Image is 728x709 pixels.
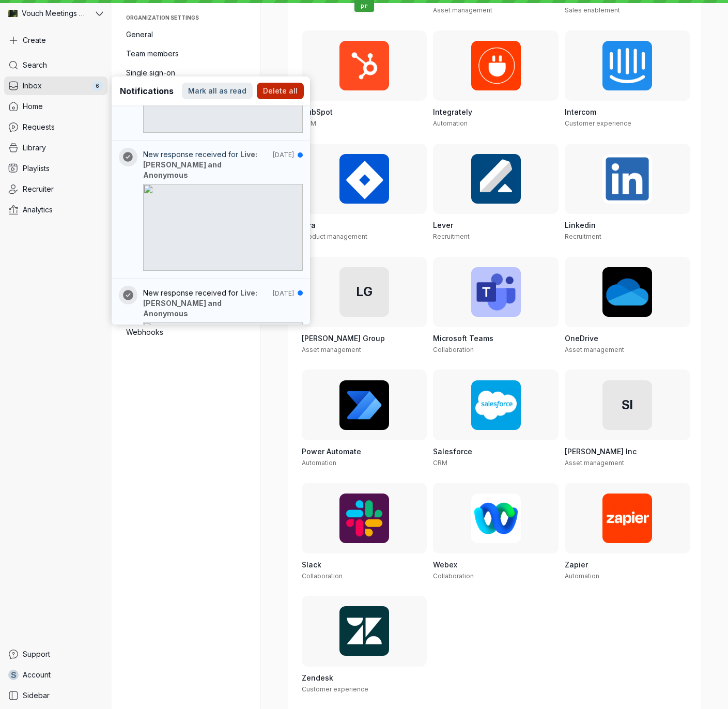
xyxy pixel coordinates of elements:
[302,673,333,682] span: Zendesk
[182,83,253,99] button: Mark all as read
[112,141,310,279] a: New response received for Live: [PERSON_NAME] and Anonymous[DATE]
[4,76,107,95] a: Inbox6
[23,81,42,91] span: Inbox
[4,118,107,136] a: Requests
[273,288,294,299] time: 8/19/2025, 2:22 PM
[143,322,303,409] img: d564a21e-7ae6-4307-bc4d-1d979b05c576.gif
[565,6,620,14] span: Sales enablement
[302,233,367,240] span: Product management
[433,447,472,456] span: Salesforce
[188,86,246,96] span: Mark all as read
[565,233,601,240] span: Recruitment
[23,122,55,132] span: Requests
[565,346,624,353] span: Asset management
[433,572,474,580] span: Collaboration
[143,184,303,271] img: 7025f800-f7eb-4e04-9dde-bd42adde511d.gif
[23,649,50,659] span: Support
[4,31,107,50] button: Create
[433,6,492,14] span: Asset management
[112,279,310,417] a: New response received for Live: [PERSON_NAME] and Anonymous[DATE]
[302,459,336,467] span: Automation
[433,233,470,240] span: Recruitment
[143,150,257,179] span: Live: [PERSON_NAME] and Anonymous
[23,163,50,174] span: Playlists
[23,35,46,45] span: Create
[4,4,94,23] div: Vouch Meetings Demo
[23,690,50,701] span: Sidebar
[565,119,631,127] span: Customer experience
[565,334,598,343] span: OneDrive
[433,560,457,569] span: Webex
[565,572,599,580] span: Automation
[433,221,453,229] span: Lever
[23,184,54,194] span: Recruiter
[120,85,174,97] span: Notifications
[302,572,343,580] span: Collaboration
[4,4,107,23] button: Vouch Meetings Demo avatarVouch Meetings Demo
[23,205,53,215] span: Analytics
[302,685,368,693] span: Customer experience
[4,180,107,198] a: Recruiter
[565,107,596,116] span: Intercom
[565,459,624,467] span: Asset management
[433,119,468,127] span: Automation
[126,29,245,40] span: General
[120,25,252,44] a: General
[23,670,51,680] span: Account
[11,670,17,680] span: S
[126,14,245,21] span: Organization settings
[22,8,88,19] span: Vouch Meetings Demo
[257,83,304,99] button: Delete all
[143,288,257,318] span: New response received for
[120,44,252,63] a: Team members
[433,459,447,467] span: CRM
[565,560,588,569] span: Zapier
[8,9,18,18] img: Vouch Meetings Demo avatar
[4,138,107,157] a: Library
[135,314,312,418] img: d564a21e-7ae6-4307-bc4d-1d979b05c576.gif
[23,60,47,70] span: Search
[565,221,596,229] span: Linkedin
[120,64,252,82] a: Single sign-on
[4,201,107,219] a: Analytics
[4,666,107,684] a: SAccount
[4,645,107,664] a: Support
[143,150,257,179] span: New response received for
[433,107,472,116] span: Integrately
[23,101,43,112] span: Home
[126,68,245,78] span: Single sign-on
[126,49,245,59] span: Team members
[565,447,637,456] span: [PERSON_NAME] Inc
[433,346,474,353] span: Collaboration
[4,56,107,74] a: Search
[4,97,107,116] a: Home
[302,346,361,353] span: Asset management
[302,107,333,116] span: HubSpot
[273,150,294,160] time: 8/19/2025, 2:30 PM
[433,334,493,343] span: Microsoft Teams
[135,176,312,279] img: 7025f800-f7eb-4e04-9dde-bd42adde511d.gif
[302,334,385,343] span: [PERSON_NAME] Group
[112,76,310,325] div: Inbox6
[302,447,361,456] span: Power Automate
[143,288,257,318] span: Live: [PERSON_NAME] and Anonymous
[112,2,310,140] a: New response received for Live: [PERSON_NAME] and Anonymous[DATE]
[4,686,107,705] a: Sidebar
[91,81,103,91] div: 6
[263,86,298,96] span: Delete all
[23,143,46,153] span: Library
[302,560,321,569] span: Slack
[4,159,107,178] a: Playlists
